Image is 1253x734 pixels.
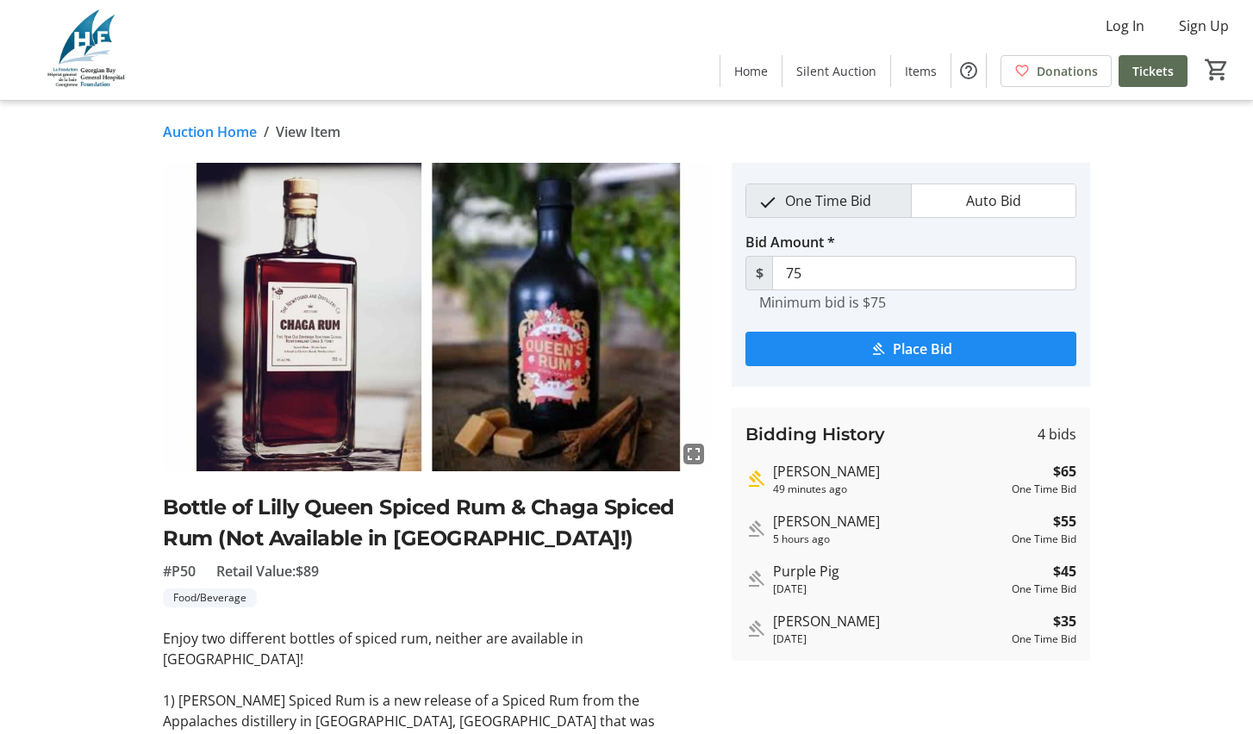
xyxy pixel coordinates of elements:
[1001,55,1112,87] a: Donations
[745,332,1076,366] button: Place Bid
[1053,511,1076,532] strong: $55
[1201,54,1232,85] button: Cart
[745,519,766,539] mat-icon: Outbid
[796,62,876,80] span: Silent Auction
[163,561,196,582] span: #P50
[163,628,711,669] p: Enjoy two different bottles of spiced rum, neither are available in [GEOGRAPHIC_DATA]!
[775,184,882,217] span: One Time Bid
[1092,12,1158,40] button: Log In
[1119,55,1188,87] a: Tickets
[1053,561,1076,582] strong: $45
[163,163,711,471] img: Image
[163,492,711,554] h2: Bottle of Lilly Queen Spiced Rum & Chaga Spiced Rum (Not Available in [GEOGRAPHIC_DATA]!)
[1179,16,1229,36] span: Sign Up
[745,469,766,489] mat-icon: Highest bid
[1132,62,1174,80] span: Tickets
[956,184,1032,217] span: Auto Bid
[745,256,773,290] span: $
[773,561,1005,582] div: Purple Pig
[782,55,890,87] a: Silent Auction
[276,121,340,142] span: View Item
[1012,582,1076,597] div: One Time Bid
[773,582,1005,597] div: [DATE]
[891,55,951,87] a: Items
[745,569,766,589] mat-icon: Outbid
[734,62,768,80] span: Home
[216,561,319,582] span: Retail Value: $89
[1037,62,1098,80] span: Donations
[1012,532,1076,547] div: One Time Bid
[683,444,704,464] mat-icon: fullscreen
[1012,482,1076,497] div: One Time Bid
[163,588,257,607] tr-label-badge: Food/Beverage
[773,611,1005,631] div: [PERSON_NAME]
[1053,611,1076,631] strong: $35
[905,62,937,80] span: Items
[1038,424,1076,445] span: 4 bids
[1165,12,1243,40] button: Sign Up
[773,511,1005,532] div: [PERSON_NAME]
[773,631,1005,647] div: [DATE]
[893,339,952,359] span: Place Bid
[773,482,1005,497] div: 49 minutes ago
[745,421,885,447] h3: Bidding History
[773,461,1005,482] div: [PERSON_NAME]
[745,619,766,639] mat-icon: Outbid
[951,53,986,88] button: Help
[1053,461,1076,482] strong: $65
[720,55,782,87] a: Home
[745,232,835,252] label: Bid Amount *
[1012,631,1076,647] div: One Time Bid
[163,121,257,142] a: Auction Home
[10,7,164,93] img: Georgian Bay General Hospital Foundation's Logo
[773,532,1005,547] div: 5 hours ago
[1106,16,1144,36] span: Log In
[264,121,269,142] span: /
[759,294,886,311] tr-hint: Minimum bid is $75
